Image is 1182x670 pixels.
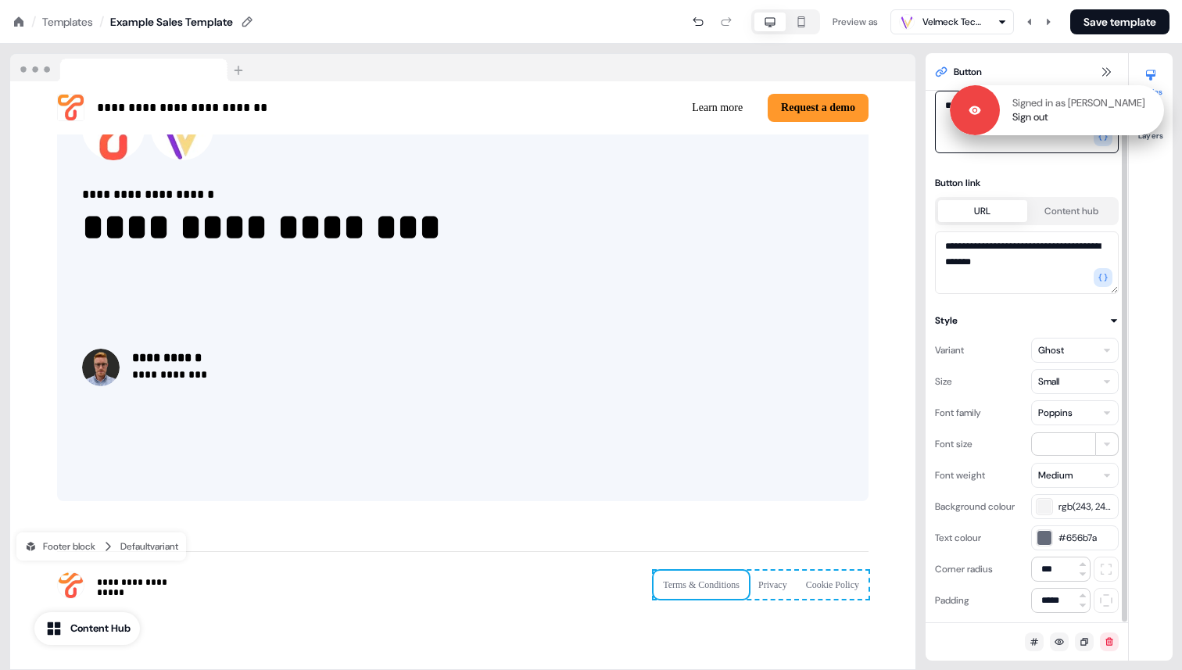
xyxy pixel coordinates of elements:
[1038,468,1073,483] div: Medium
[797,571,869,599] button: Cookie Policy
[935,494,1015,519] div: Background colour
[34,612,140,645] button: Content Hub
[99,13,104,30] div: /
[935,588,969,613] div: Padding
[935,175,1119,191] div: Button link
[935,432,972,457] div: Font size
[82,349,120,386] img: Contact avatar
[954,64,982,80] span: Button
[42,14,93,30] a: Templates
[935,463,985,488] div: Font weight
[935,525,981,550] div: Text colour
[31,13,36,30] div: /
[654,571,869,599] div: Terms & ConditionsPrivacyCookie Policy
[1058,499,1113,514] span: rgb(243, 243, 244)
[935,369,952,394] div: Size
[922,14,985,30] div: Velmeck Technologies
[1012,96,1145,110] p: Signed in as [PERSON_NAME]
[935,400,981,425] div: Font family
[935,313,958,328] div: Style
[1070,9,1169,34] button: Save template
[110,14,233,30] div: Example Sales Template
[833,14,878,30] div: Preview as
[1031,525,1119,550] button: #656b7a
[1038,342,1064,358] div: Ghost
[1031,400,1119,425] button: Poppins
[1012,110,1048,124] a: Sign out
[938,200,1027,222] button: URL
[1058,530,1113,546] span: #656b7a
[654,571,749,599] button: Terms & Conditions
[1129,63,1173,97] button: Styles
[120,539,178,554] div: Default variant
[24,539,95,554] div: Footer block
[469,94,869,122] div: Learn moreRequest a demo
[935,313,1119,328] button: Style
[1038,405,1073,421] div: Poppins
[890,9,1014,34] button: Velmeck Technologies
[70,621,131,636] div: Content Hub
[10,54,250,82] img: Browser topbar
[935,338,964,363] div: Variant
[1027,200,1116,222] button: Content hub
[679,94,755,122] button: Learn more
[768,94,869,122] button: Request a demo
[749,571,797,599] button: Privacy
[1038,374,1059,389] div: Small
[1031,494,1119,519] button: rgb(243, 243, 244)
[935,557,993,582] div: Corner radius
